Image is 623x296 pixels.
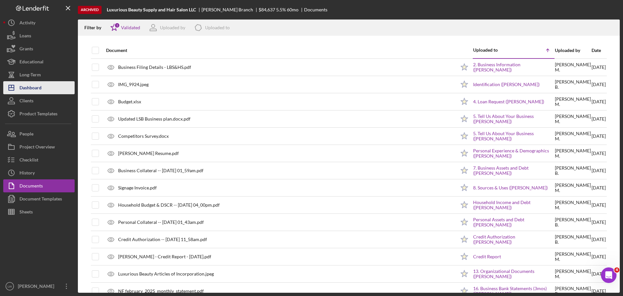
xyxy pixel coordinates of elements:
a: 13. Organizational Documents ([PERSON_NAME]) [473,269,554,279]
div: Validated [121,25,140,30]
button: Project Overview [3,140,75,153]
button: Document Templates [3,192,75,205]
div: Business Filing Details - LBS&HS.pdf [118,65,191,70]
a: 2. Business Information ([PERSON_NAME]) [473,62,554,72]
iframe: Intercom live chat [601,267,617,283]
button: Educational [3,55,75,68]
div: 1 [114,22,120,28]
div: $84,637 [259,7,275,12]
div: Loans [19,29,31,44]
div: Date [592,48,606,53]
div: Checklist [19,153,38,168]
a: 7. Business Assets and Debt ([PERSON_NAME]) [473,165,554,176]
div: [PERSON_NAME] - Credit Report - [DATE].pdf [118,254,211,259]
div: Archived [78,6,102,14]
div: Documents [19,179,43,194]
div: Dashboard [19,81,42,96]
div: [DATE] [592,76,606,93]
button: Sheets [3,205,75,218]
a: 5. Tell Us About Your Business ([PERSON_NAME]) [473,114,554,124]
div: Project Overview [19,140,55,155]
button: LW[PERSON_NAME] [3,280,75,293]
button: Activity [3,16,75,29]
div: 60 mo [287,7,299,12]
div: [PERSON_NAME] M . [555,131,591,141]
a: Personal Experience & Demographics ([PERSON_NAME]) [473,148,554,159]
div: History [19,166,35,181]
div: Uploaded to [205,25,230,30]
div: [DATE] [592,59,606,76]
button: Product Templates [3,107,75,120]
div: [PERSON_NAME] B . [555,234,591,245]
div: [DATE] [592,214,606,230]
div: [DATE] [592,111,606,127]
div: [PERSON_NAME] [16,280,58,294]
div: IMG_9924.jpeg [118,82,149,87]
div: Product Templates [19,107,57,122]
div: [DATE] [592,249,606,265]
div: Business Collateral -- [DATE] 01_59am.pdf [118,168,203,173]
a: Personal Assets and Debt ([PERSON_NAME]) [473,217,554,227]
div: Budget.xlsx [118,99,141,104]
div: [PERSON_NAME] M . [555,148,591,159]
a: Credit Report [473,254,501,259]
button: People [3,127,75,140]
div: Competitors Survey.docx [118,134,169,139]
div: Clients [19,94,33,109]
button: Loans [3,29,75,42]
div: [DATE] [592,180,606,196]
div: [PERSON_NAME] M . [555,200,591,210]
div: [DATE] [592,128,606,144]
a: 8. Sources & Uses ([PERSON_NAME]) [473,185,548,190]
div: [DATE] [592,266,606,282]
button: Grants [3,42,75,55]
button: Documents [3,179,75,192]
div: [PERSON_NAME] Resume.pdf [118,151,179,156]
div: 5.5 % [276,7,286,12]
div: [PERSON_NAME] M . [555,97,591,107]
div: [PERSON_NAME] B . [555,165,591,176]
div: Documents [304,7,327,12]
div: [DATE] [592,162,606,179]
div: Uploaded by [160,25,185,30]
div: Credit Authorization -- [DATE] 11_58am.pdf [118,237,207,242]
a: 4. Loan Request ([PERSON_NAME]) [473,99,544,104]
div: Document Templates [19,192,62,207]
a: Identification ([PERSON_NAME]) [473,82,540,87]
button: Clients [3,94,75,107]
div: [PERSON_NAME] M . [555,62,591,72]
button: Long-Term [3,68,75,81]
div: [PERSON_NAME] Branch [202,7,259,12]
div: Activity [19,16,35,31]
div: Uploaded by [555,48,591,53]
button: Dashboard [3,81,75,94]
button: History [3,166,75,179]
a: 5. Tell Us About Your Business ([PERSON_NAME]) [473,131,554,141]
div: [DATE] [592,197,606,213]
button: Checklist [3,153,75,166]
div: [PERSON_NAME] M . [555,114,591,124]
div: Luxurious Beauty Articles of Incorporation.jpeg [118,271,214,277]
div: Uploaded to [473,47,514,53]
b: Luxurious Beauty Supply and Hair Salon LLC [107,7,196,12]
a: Household Income and Debt ([PERSON_NAME]) [473,200,554,210]
div: [DATE] [592,145,606,161]
div: [PERSON_NAME] B . [555,217,591,227]
div: [PERSON_NAME] B . [555,79,591,90]
div: Updated LSB Business plan.docx.pdf [118,116,190,122]
div: Grants [19,42,33,57]
div: [PERSON_NAME] M . [555,251,591,262]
